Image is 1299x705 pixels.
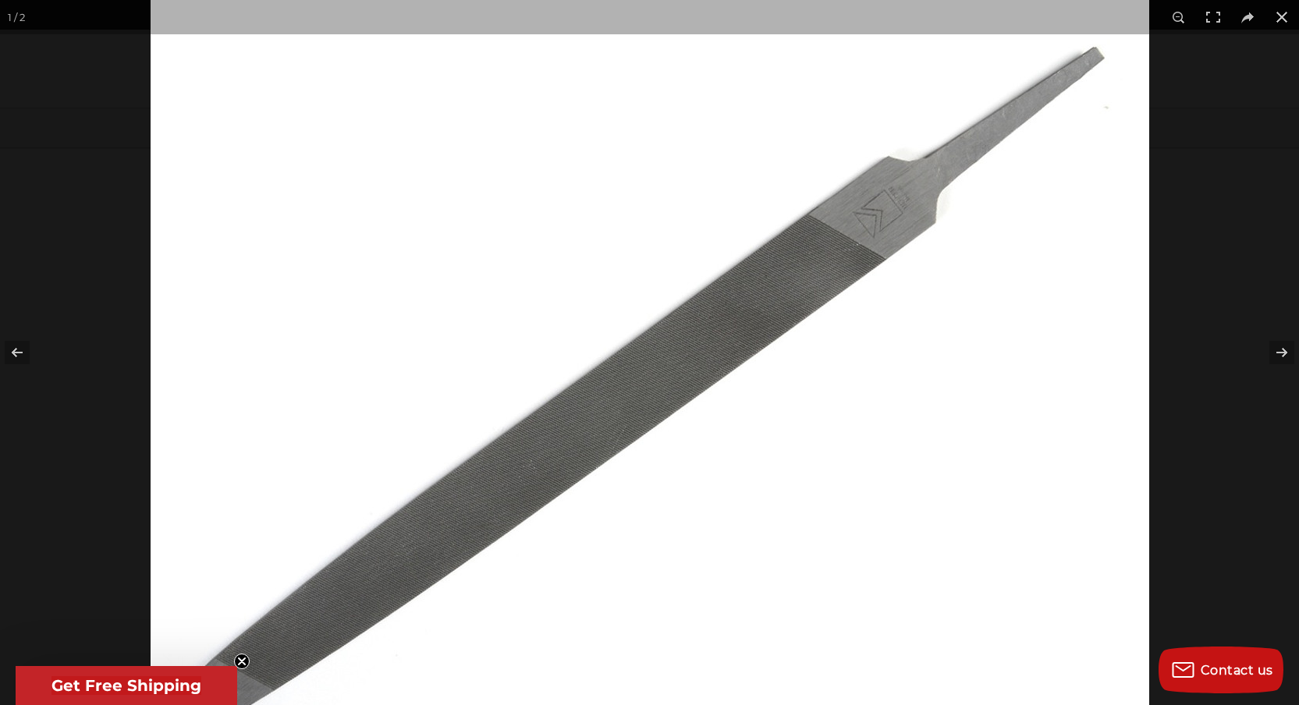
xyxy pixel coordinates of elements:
div: Get Free ShippingClose teaser [16,666,237,705]
span: Get Free Shipping [51,676,201,695]
button: Contact us [1159,647,1283,693]
button: Close teaser [234,654,250,669]
button: Next (arrow right) [1244,314,1299,391]
span: Contact us [1201,663,1273,678]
